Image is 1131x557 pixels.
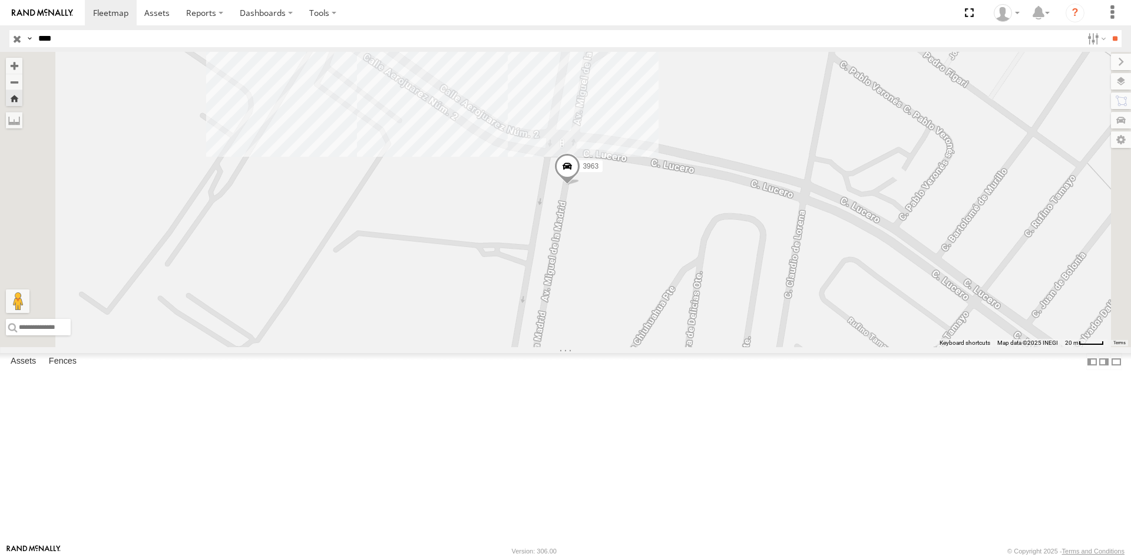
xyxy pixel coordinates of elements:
button: Map Scale: 20 m per 39 pixels [1061,339,1107,347]
button: Zoom in [6,58,22,74]
label: Search Filter Options [1083,30,1108,47]
a: Visit our Website [6,545,61,557]
div: © Copyright 2025 - [1007,548,1125,555]
button: Drag Pegman onto the map to open Street View [6,289,29,313]
a: Terms (opens in new tab) [1113,341,1126,345]
span: Map data ©2025 INEGI [997,340,1058,346]
label: Dock Summary Table to the Left [1086,353,1098,370]
label: Assets [5,354,42,370]
div: Version: 306.00 [512,548,557,555]
label: Map Settings [1111,131,1131,148]
label: Dock Summary Table to the Right [1098,353,1110,370]
label: Hide Summary Table [1110,353,1122,370]
span: 3963 [583,162,598,170]
label: Measure [6,112,22,128]
img: rand-logo.svg [12,9,73,17]
button: Zoom out [6,74,22,90]
button: Keyboard shortcuts [940,339,990,347]
label: Search Query [25,30,34,47]
button: Zoom Home [6,90,22,106]
label: Fences [43,354,82,370]
div: Andres Lujan [990,4,1024,22]
a: Terms and Conditions [1062,548,1125,555]
span: 20 m [1065,340,1079,346]
i: ? [1066,4,1084,22]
